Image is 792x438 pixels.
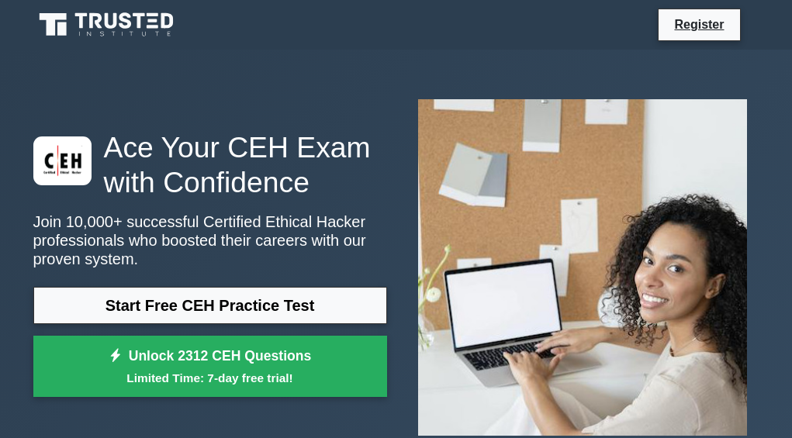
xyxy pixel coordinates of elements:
[33,130,387,200] h1: Ace Your CEH Exam with Confidence
[53,369,368,387] small: Limited Time: 7-day free trial!
[665,15,733,34] a: Register
[33,336,387,398] a: Unlock 2312 CEH QuestionsLimited Time: 7-day free trial!
[33,287,387,324] a: Start Free CEH Practice Test
[33,212,387,268] p: Join 10,000+ successful Certified Ethical Hacker professionals who boosted their careers with our...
